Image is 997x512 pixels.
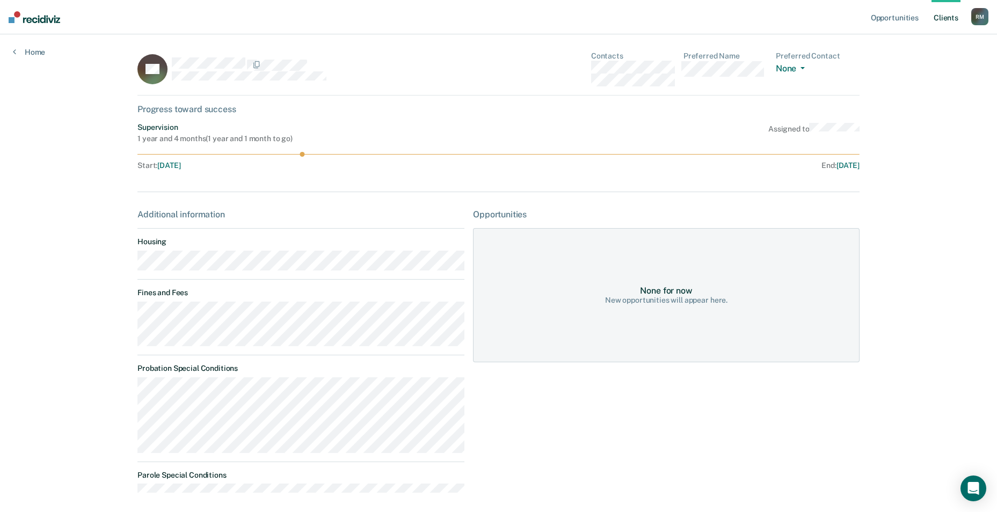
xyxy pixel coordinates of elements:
button: RM [971,8,988,25]
span: [DATE] [836,161,860,170]
dt: Preferred Contact [776,52,860,61]
div: Supervision [137,123,293,132]
div: End : [503,161,860,170]
dt: Probation Special Conditions [137,364,464,373]
div: Opportunities [473,209,860,220]
div: None for now [640,286,692,296]
div: Assigned to [768,123,860,143]
img: Recidiviz [9,11,60,23]
div: 1 year and 4 months ( 1 year and 1 month to go ) [137,134,293,143]
span: [DATE] [157,161,180,170]
div: Start : [137,161,499,170]
dt: Housing [137,237,464,246]
div: New opportunities will appear here. [605,296,727,305]
div: Additional information [137,209,464,220]
dt: Preferred Name [683,52,767,61]
dt: Contacts [591,52,675,61]
button: None [776,63,809,76]
div: Progress toward success [137,104,860,114]
dt: Parole Special Conditions [137,471,464,480]
a: Home [13,47,45,57]
div: R M [971,8,988,25]
div: Open Intercom Messenger [960,476,986,501]
dt: Fines and Fees [137,288,464,297]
